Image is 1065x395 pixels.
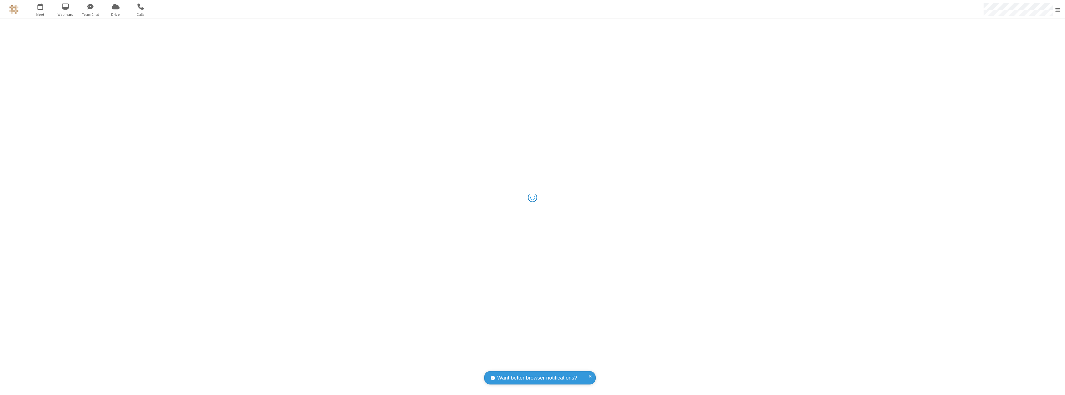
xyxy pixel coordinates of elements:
[129,12,152,17] span: Calls
[79,12,102,17] span: Team Chat
[104,12,127,17] span: Drive
[54,12,77,17] span: Webinars
[1050,379,1060,391] iframe: Chat
[9,5,19,14] img: QA Selenium DO NOT DELETE OR CHANGE
[29,12,52,17] span: Meet
[497,374,577,382] span: Want better browser notifications?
